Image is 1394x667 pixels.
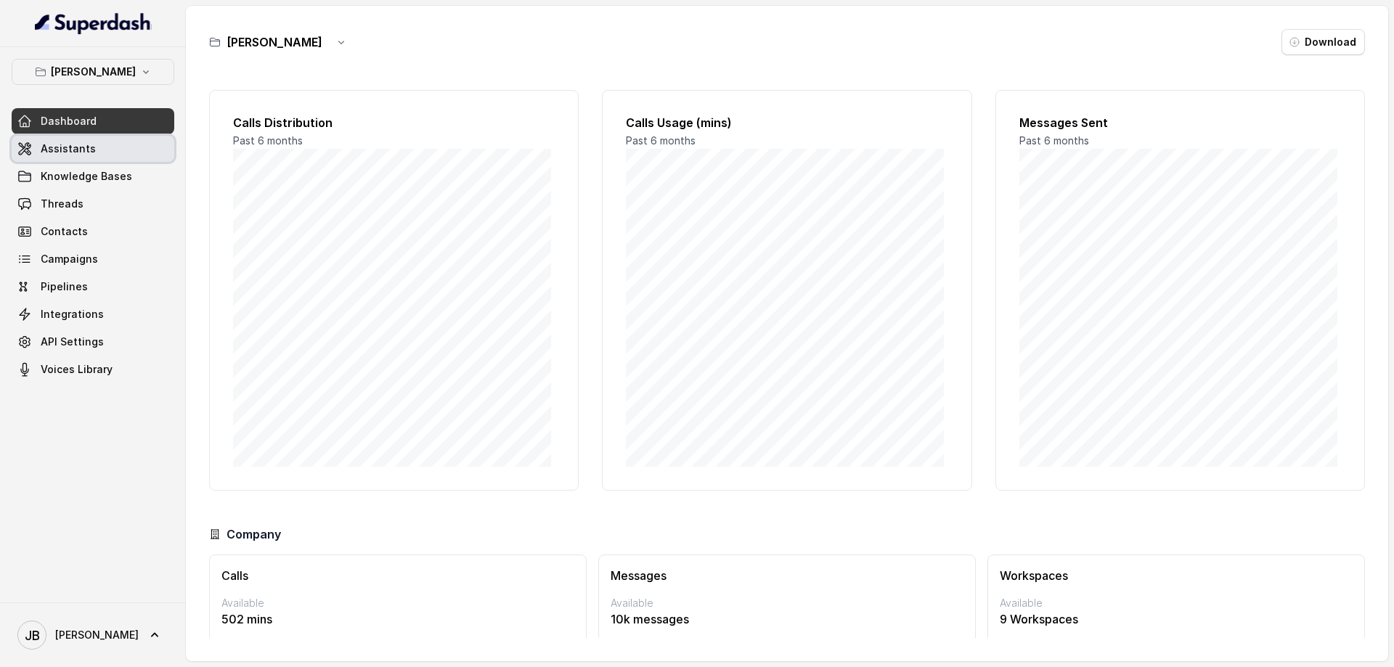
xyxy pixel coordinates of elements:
p: Available [221,596,574,610]
span: Past 6 months [233,134,303,147]
a: Dashboard [12,108,174,134]
h2: Calls Distribution [233,114,555,131]
span: Threads [41,197,83,211]
a: Campaigns [12,246,174,272]
h3: Company [227,525,281,543]
button: [PERSON_NAME] [12,59,174,85]
p: 502 mins [221,610,574,628]
h2: Messages Sent [1019,114,1341,131]
p: [PERSON_NAME] [51,63,136,81]
a: Voices Library [12,356,174,382]
a: Knowledge Bases [12,163,174,189]
span: Past 6 months [1019,134,1089,147]
p: Available [1000,596,1353,610]
span: Contacts [41,224,88,239]
span: Pipelines [41,279,88,294]
img: light.svg [35,12,152,35]
span: Voices Library [41,362,113,377]
span: Dashboard [41,114,97,128]
span: Campaigns [41,252,98,266]
p: Available [611,596,963,610]
a: Threads [12,191,174,217]
a: Pipelines [12,274,174,300]
text: JB [25,628,40,643]
span: Past 6 months [626,134,696,147]
h3: [PERSON_NAME] [227,33,322,51]
a: [PERSON_NAME] [12,615,174,655]
a: Integrations [12,301,174,327]
p: 10k messages [611,610,963,628]
h3: Messages [611,567,963,584]
h3: Workspaces [1000,567,1353,584]
p: 9 Workspaces [1000,610,1353,628]
span: [PERSON_NAME] [55,628,139,642]
a: Contacts [12,218,174,245]
span: API Settings [41,335,104,349]
h3: Calls [221,567,574,584]
span: Assistants [41,142,96,156]
a: Assistants [12,136,174,162]
button: Download [1281,29,1365,55]
h2: Calls Usage (mins) [626,114,947,131]
span: Integrations [41,307,104,322]
span: Knowledge Bases [41,169,132,184]
a: API Settings [12,329,174,355]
